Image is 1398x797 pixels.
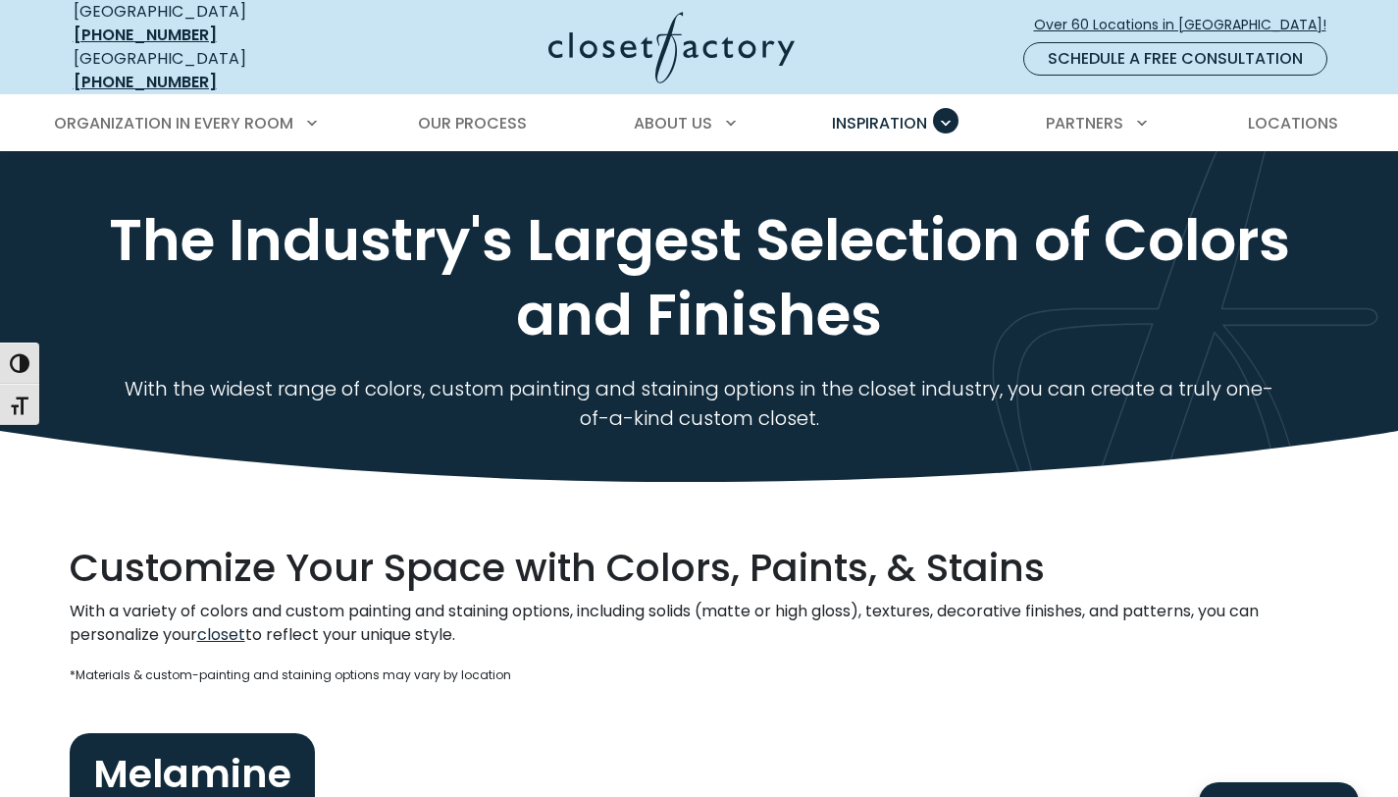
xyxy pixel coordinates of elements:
[1248,112,1338,134] span: Locations
[74,24,217,46] a: [PHONE_NUMBER]
[125,375,1273,432] span: With the widest range of colors, custom painting and staining options in the closet industry, you...
[197,623,245,646] a: closet
[70,544,1329,592] h5: Customize Your Space with Colors, Paints, & Stains
[70,203,1329,351] h1: The Industry's Largest Selection of Colors and Finishes
[832,112,927,134] span: Inspiration
[418,112,527,134] span: Our Process
[634,112,712,134] span: About Us
[70,666,511,683] span: *Materials & custom-painting and staining options may vary by location
[1034,15,1342,35] span: Over 60 Locations in [GEOGRAPHIC_DATA]!
[74,47,358,94] div: [GEOGRAPHIC_DATA]
[54,112,293,134] span: Organization in Every Room
[40,96,1359,151] nav: Primary Menu
[74,71,217,93] a: [PHONE_NUMBER]
[548,12,795,83] img: Closet Factory Logo
[1046,112,1123,134] span: Partners
[1033,8,1343,42] a: Over 60 Locations in [GEOGRAPHIC_DATA]!
[1023,42,1327,76] a: Schedule a Free Consultation
[70,600,1329,647] p: With a variety of colors and custom painting and staining options, including solids (matte or hig...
